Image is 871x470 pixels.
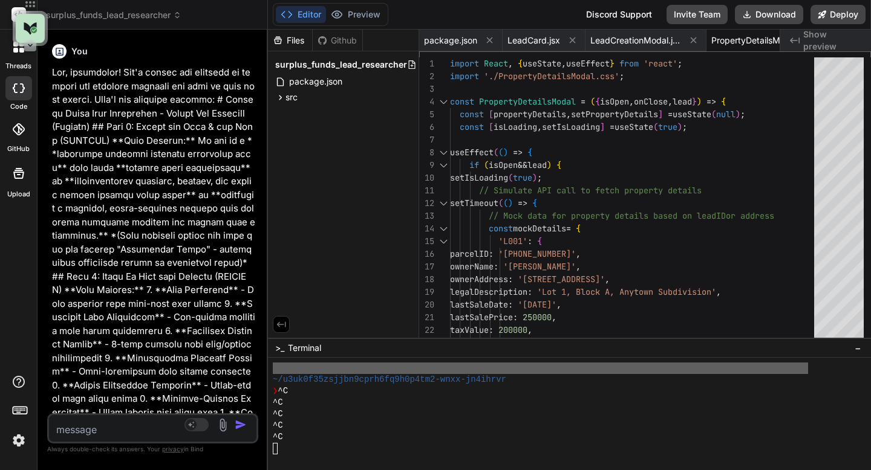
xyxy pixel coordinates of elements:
[419,146,434,159] div: 8
[518,58,523,69] span: {
[489,210,726,221] span: // Mock data for property details based on leadID
[419,70,434,83] div: 2
[711,109,716,120] span: (
[419,286,434,298] div: 19
[419,184,434,197] div: 11
[450,324,489,335] span: taxValue
[450,286,527,297] span: legalDescription
[469,159,479,170] span: if
[479,96,576,107] span: PropertyDetailsModal
[419,298,434,311] div: 20
[419,159,434,172] div: 9
[600,121,605,132] span: ]
[489,324,494,335] span: :
[735,5,803,24] button: Download
[419,222,434,235] div: 14
[542,121,600,132] span: setIsLoading
[537,172,542,183] span: ;
[697,96,702,107] span: )
[489,248,494,259] span: :
[216,418,230,432] img: attachment
[579,5,659,24] div: Discord Support
[576,248,581,259] span: ,
[498,236,527,246] span: 'L001'
[313,34,362,47] div: Github
[561,58,566,69] span: ,
[503,147,508,158] span: )
[619,58,639,69] span: from
[450,96,474,107] span: const
[419,121,434,134] div: 6
[494,261,498,272] span: :
[581,96,586,107] span: =
[547,159,552,170] span: )
[716,286,721,297] span: ,
[275,59,407,71] span: surplus_funds_lead_researcher
[498,248,576,259] span: '[PHONE_NUMBER]'
[852,338,864,358] button: −
[419,260,434,273] div: 17
[527,236,532,246] span: :
[566,223,571,234] span: =
[513,223,566,234] span: mockDetails
[450,312,513,323] span: lastSalePrice
[7,189,30,199] label: Upload
[610,58,615,69] span: }
[419,172,434,184] div: 10
[460,109,484,120] span: const
[629,96,634,107] span: ,
[532,198,537,208] span: {
[275,342,284,354] span: >_
[590,96,595,107] span: (
[5,61,31,71] label: threads
[435,146,451,159] div: Click to collapse the range.
[692,96,697,107] span: }
[285,91,298,103] span: src
[435,222,451,235] div: Click to collapse the range.
[634,96,668,107] span: onClose
[273,431,283,443] span: ^C
[419,235,434,248] div: 15
[552,312,556,323] span: ,
[667,5,728,24] button: Invite Team
[508,58,513,69] span: ,
[450,198,498,208] span: setTimeout
[658,109,663,120] span: ]
[450,261,494,272] span: ownerName
[419,134,434,146] div: 7
[503,337,508,348] span: 2
[419,95,434,108] div: 4
[566,109,571,120] span: ,
[435,95,451,108] div: Click to collapse the range.
[527,286,532,297] span: :
[498,324,527,335] span: 200000
[595,96,600,107] span: {
[479,185,702,196] span: // Simulate API call to fetch property details
[711,34,802,47] span: PropertyDetailsModal.jsx
[162,445,184,452] span: privacy
[484,58,508,69] span: React
[590,34,681,47] span: LeadCreationModal.jsx
[677,58,682,69] span: ;
[513,147,523,158] span: =>
[498,147,503,158] span: (
[566,58,610,69] span: useEffect
[619,71,624,82] span: ;
[508,337,513,348] span: ,
[47,443,258,455] p: Always double-check its answers. Your in Bind
[8,430,29,451] img: settings
[513,312,518,323] span: :
[726,210,774,221] span: or address
[419,336,434,349] div: 23
[518,159,527,170] span: &&
[484,71,619,82] span: './PropertyDetailsModal.css'
[556,299,561,310] span: ,
[503,261,576,272] span: '[PERSON_NAME]'
[494,121,537,132] span: isLoading
[508,299,513,310] span: :
[273,374,506,385] span: ~/u3uk0f35zsjjbn9cprh6fq9h0p4tm2-wnxx-jn4ihrvr
[7,144,30,154] label: GitHub
[494,147,498,158] span: (
[615,121,653,132] span: useState
[537,236,542,246] span: {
